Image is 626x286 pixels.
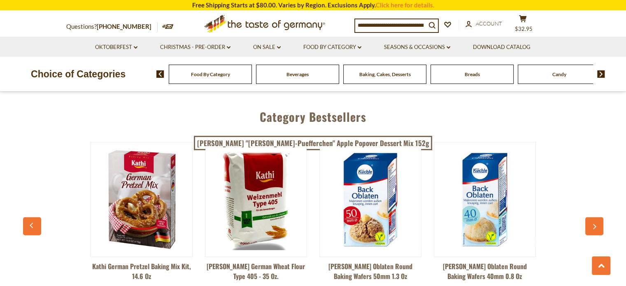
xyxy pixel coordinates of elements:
[552,71,566,77] a: Candy
[511,15,535,35] button: $32.95
[286,71,309,77] a: Beverages
[160,43,230,52] a: Christmas - PRE-ORDER
[205,261,307,286] a: [PERSON_NAME] German Wheat Flour Type 405 - 35 oz.
[97,23,151,30] a: [PHONE_NUMBER]
[27,98,599,132] div: Category Bestsellers
[95,43,137,52] a: Oktoberfest
[205,149,307,250] img: Kathi German Wheat Flour Type 405 - 35 oz.
[376,1,434,9] a: Click here for details.
[597,70,605,78] img: next arrow
[91,261,193,286] a: Kathi German Pretzel Baking Mix Kit, 14.6 oz
[253,43,281,52] a: On Sale
[319,261,421,286] a: [PERSON_NAME] Oblaten Round Baking Wafers 50mm 1.3 oz
[191,71,230,77] a: Food By Category
[473,43,531,52] a: Download Catalog
[465,19,502,28] a: Account
[66,21,158,32] p: Questions?
[434,149,535,250] img: Kuechle Oblaten Round Baking Wafers 40mm 0.8 oz
[320,149,421,250] img: Kuechle Oblaten Round Baking Wafers 50mm 1.3 oz
[476,20,502,27] span: Account
[465,71,480,77] a: Breads
[359,71,411,77] a: Baking, Cakes, Desserts
[91,149,192,250] img: Kathi German Pretzel Baking Mix Kit, 14.6 oz
[515,26,533,32] span: $32.95
[303,43,361,52] a: Food By Category
[156,70,164,78] img: previous arrow
[384,43,450,52] a: Seasons & Occasions
[434,261,536,286] a: [PERSON_NAME] Oblaten Round Baking Wafers 40mm 0.8 oz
